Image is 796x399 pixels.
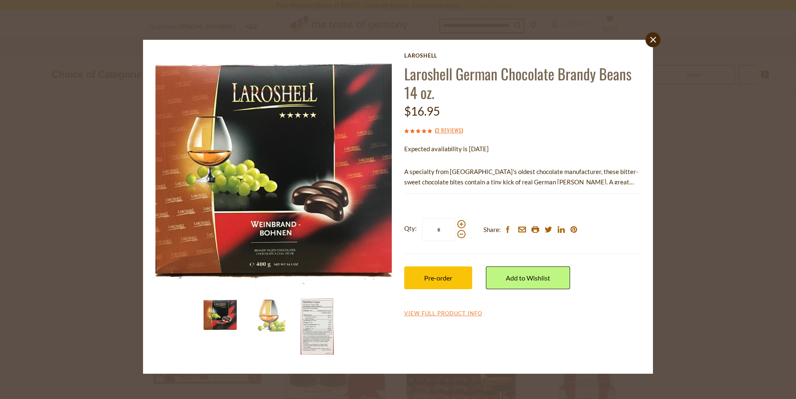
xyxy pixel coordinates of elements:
span: ( ) [435,126,463,134]
p: A specialty from [GEOGRAPHIC_DATA]'s oldest chocolate manufacturer, these bitter-sweet chocolate ... [404,167,641,187]
strong: Qty: [404,223,417,234]
a: View Full Product Info [404,310,482,317]
img: Laroshell German Chocolate Brandy Beans 14 oz. [204,298,237,331]
span: Share: [483,225,501,235]
a: Laroshell German Chocolate Brandy Beans 14 oz. [404,63,631,103]
p: Expected availability is [DATE] [404,144,641,154]
a: Laroshell [404,52,641,59]
img: Laroshell German Chocolate Brandy Beans 14 oz. [252,298,285,331]
img: Laroshell German Chocolate Brandy Beans 14 oz. [155,52,392,289]
input: Qty: [422,218,456,241]
a: Add to Wishlist [486,266,570,289]
span: $16.95 [404,104,440,118]
a: 3 Reviews [437,126,461,135]
button: Pre-order [404,266,472,289]
img: Laroshell German Chocolate Brandy Beans 14 oz. [301,298,334,355]
span: Pre-order [424,274,452,282]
